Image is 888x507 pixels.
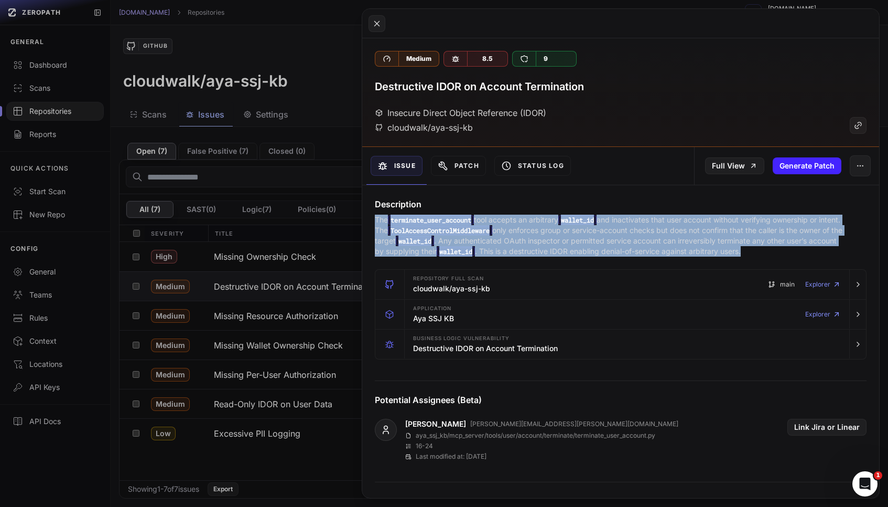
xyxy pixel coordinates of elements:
[375,330,866,359] button: Business Logic Vulnerability Destructive IDOR on Account Termination
[413,313,454,324] h3: Aya SSJ KB
[494,156,571,176] button: Status Log
[805,304,841,325] a: Explorer
[388,226,492,235] code: ToolAccessControlMiddleware
[805,274,841,295] a: Explorer
[413,306,452,311] span: Application
[431,156,486,176] button: Patch
[405,419,466,429] a: [PERSON_NAME]
[787,419,867,436] button: Link Jira or Linear
[780,280,795,289] span: main
[874,471,882,480] span: 1
[375,198,867,210] h4: Description
[388,215,474,225] code: terminate_user_account
[413,276,484,281] span: Repository Full scan
[416,431,655,440] p: aya_ssj_kb/mcp_server/tools/user/account/terminate/terminate_user_account.py
[437,247,475,256] code: wallet_id
[375,215,844,257] p: The tool accepts an arbitrary and inactivates that user account without verifying ownership or in...
[705,157,764,174] a: Full View
[413,343,558,354] h3: Destructive IDOR on Account Termination
[416,452,486,461] p: Last modified at: [DATE]
[773,157,841,174] button: Generate Patch
[416,442,433,450] p: 16 - 24
[375,270,866,299] button: Repository Full scan cloudwalk/aya-ssj-kb main Explorer
[375,300,866,329] button: Application Aya SSJ KB Explorer
[375,121,473,134] div: cloudwalk/aya-ssj-kb
[470,420,678,428] p: [PERSON_NAME][EMAIL_ADDRESS][PERSON_NAME][DOMAIN_NAME]
[852,471,878,497] iframe: Intercom live chat
[413,336,510,341] span: Business Logic Vulnerability
[396,236,434,246] code: wallet_id
[371,156,423,176] button: Issue
[413,283,490,294] h3: cloudwalk/aya-ssj-kb
[375,394,867,406] h4: Potential Assignees (Beta)
[558,215,597,225] code: wallet_id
